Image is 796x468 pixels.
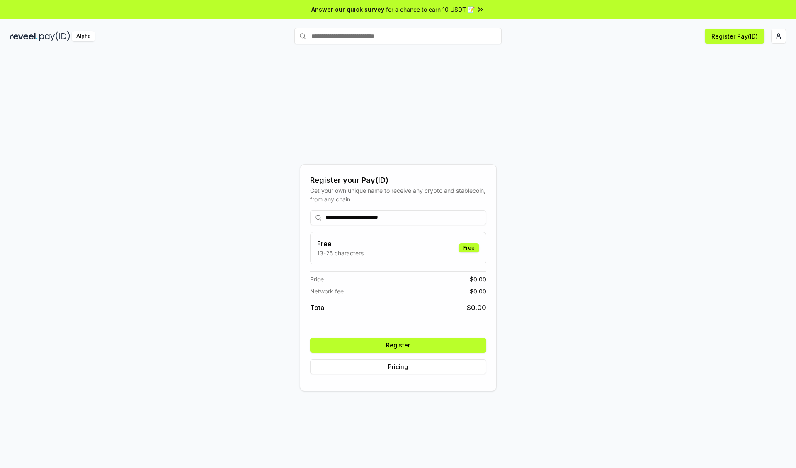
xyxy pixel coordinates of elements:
[310,287,344,296] span: Network fee
[39,31,70,41] img: pay_id
[459,243,479,252] div: Free
[310,275,324,284] span: Price
[470,287,486,296] span: $ 0.00
[311,5,384,14] span: Answer our quick survey
[317,249,364,257] p: 13-25 characters
[10,31,38,41] img: reveel_dark
[72,31,95,41] div: Alpha
[705,29,764,44] button: Register Pay(ID)
[310,175,486,186] div: Register your Pay(ID)
[317,239,364,249] h3: Free
[310,359,486,374] button: Pricing
[470,275,486,284] span: $ 0.00
[310,186,486,204] div: Get your own unique name to receive any crypto and stablecoin, from any chain
[310,338,486,353] button: Register
[467,303,486,313] span: $ 0.00
[386,5,475,14] span: for a chance to earn 10 USDT 📝
[310,303,326,313] span: Total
